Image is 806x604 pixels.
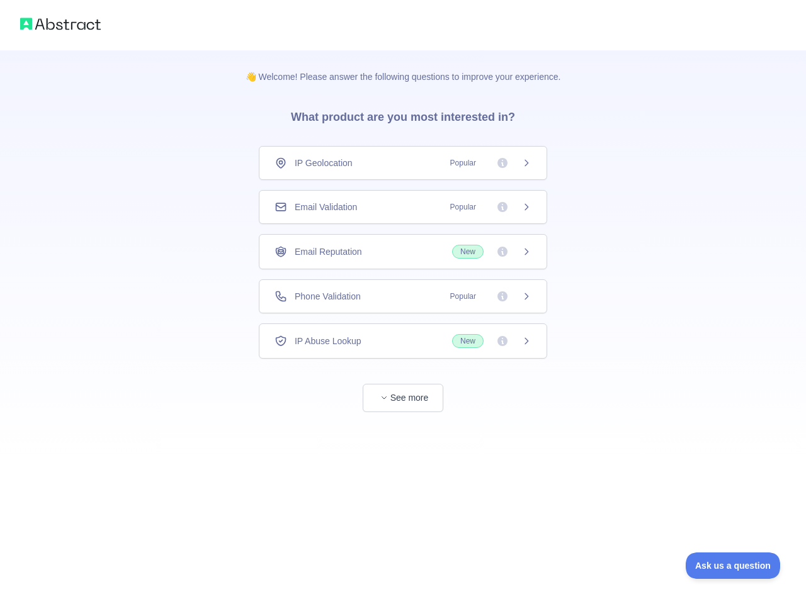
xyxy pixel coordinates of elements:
span: Phone Validation [295,290,361,303]
span: Popular [443,157,484,169]
h3: What product are you most interested in? [271,83,535,146]
span: Email Validation [295,201,357,213]
span: Email Reputation [295,245,362,258]
span: IP Geolocation [295,157,353,169]
span: Popular [443,201,484,213]
span: Popular [443,290,484,303]
span: New [452,334,484,348]
img: Abstract logo [20,15,101,33]
p: 👋 Welcome! Please answer the following questions to improve your experience. [225,50,581,83]
button: See more [363,384,443,412]
span: IP Abuse Lookup [295,335,361,347]
iframe: Toggle Customer Support [686,552,781,579]
span: New [452,245,484,259]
